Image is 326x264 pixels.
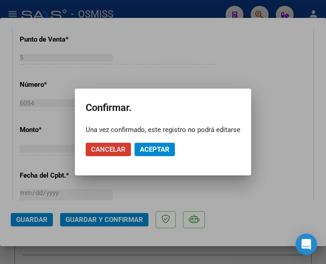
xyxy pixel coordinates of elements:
button: Aceptar [135,143,175,156]
div: Una vez confirmado, este registro no podrá editarse [86,125,240,134]
button: Cancelar [86,143,131,156]
span: Aceptar [140,145,170,153]
h2: Confirmar. [86,99,240,116]
span: Cancelar [91,145,126,153]
div: Open Intercom Messenger [296,234,317,255]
